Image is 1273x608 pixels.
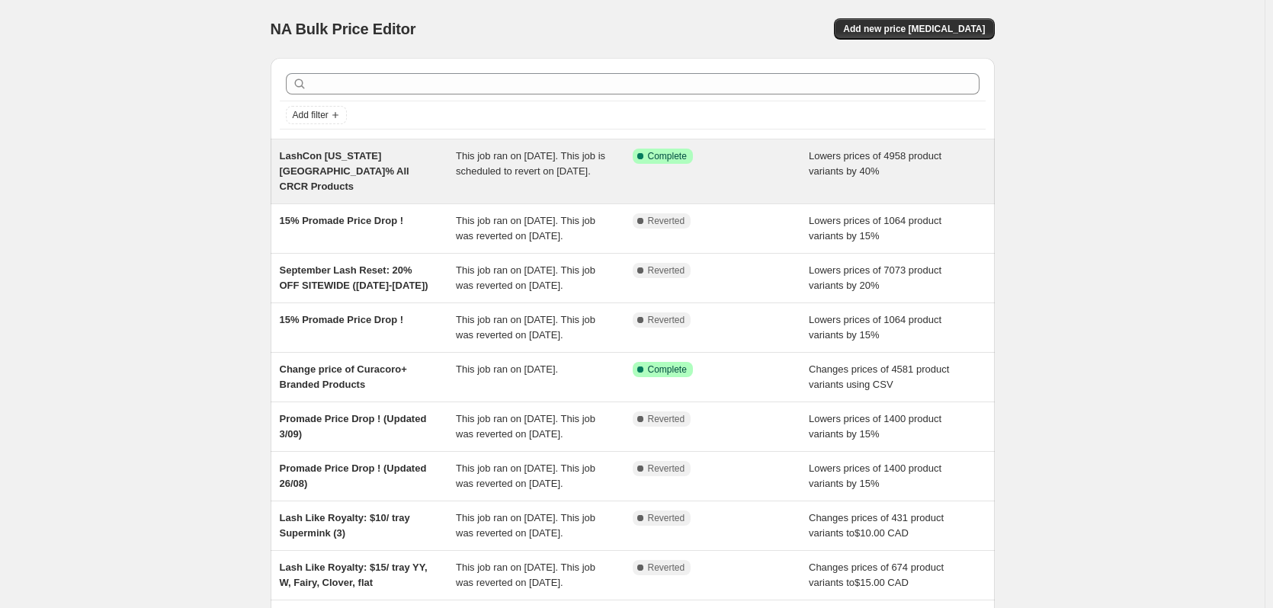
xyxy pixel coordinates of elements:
[456,215,595,242] span: This job ran on [DATE]. This job was reverted on [DATE].
[809,215,941,242] span: Lowers prices of 1064 product variants by 15%
[648,264,685,277] span: Reverted
[456,512,595,539] span: This job ran on [DATE]. This job was reverted on [DATE].
[456,562,595,588] span: This job ran on [DATE]. This job was reverted on [DATE].
[293,109,329,121] span: Add filter
[456,264,595,291] span: This job ran on [DATE]. This job was reverted on [DATE].
[280,215,404,226] span: 15% Promade Price Drop !
[834,18,994,40] button: Add new price [MEDICAL_DATA]
[456,413,595,440] span: This job ran on [DATE]. This job was reverted on [DATE].
[280,462,427,489] span: Promade Price Drop ! (Updated 26/08)
[280,264,428,291] span: September Lash Reset: 20% OFF SITEWIDE ([DATE]-[DATE])
[280,150,409,192] span: LashCon [US_STATE][GEOGRAPHIC_DATA]% All CRCR Products
[648,215,685,227] span: Reverted
[456,462,595,489] span: This job ran on [DATE]. This job was reverted on [DATE].
[280,413,427,440] span: Promade Price Drop ! (Updated 3/09)
[648,413,685,425] span: Reverted
[648,562,685,574] span: Reverted
[855,527,909,539] span: $10.00 CAD
[280,363,407,390] span: Change price of Curacoro+ Branded Products
[456,150,605,177] span: This job ran on [DATE]. This job is scheduled to revert on [DATE].
[648,150,687,162] span: Complete
[280,562,428,588] span: Lash Like Royalty: $15/ tray YY, W, Fairy, Clover, flat
[456,314,595,341] span: This job ran on [DATE]. This job was reverted on [DATE].
[648,314,685,326] span: Reverted
[809,413,941,440] span: Lowers prices of 1400 product variants by 15%
[280,314,404,325] span: 15% Promade Price Drop !
[648,363,687,376] span: Complete
[648,462,685,475] span: Reverted
[809,562,944,588] span: Changes prices of 674 product variants to
[855,577,909,588] span: $15.00 CAD
[648,512,685,524] span: Reverted
[843,23,985,35] span: Add new price [MEDICAL_DATA]
[809,314,941,341] span: Lowers prices of 1064 product variants by 15%
[271,21,416,37] span: NA Bulk Price Editor
[809,264,941,291] span: Lowers prices of 7073 product variants by 20%
[809,512,944,539] span: Changes prices of 431 product variants to
[280,512,410,539] span: Lash Like Royalty: $10/ tray Supermink (3)
[809,150,941,177] span: Lowers prices of 4958 product variants by 40%
[809,462,941,489] span: Lowers prices of 1400 product variants by 15%
[286,106,347,124] button: Add filter
[809,363,949,390] span: Changes prices of 4581 product variants using CSV
[456,363,558,375] span: This job ran on [DATE].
